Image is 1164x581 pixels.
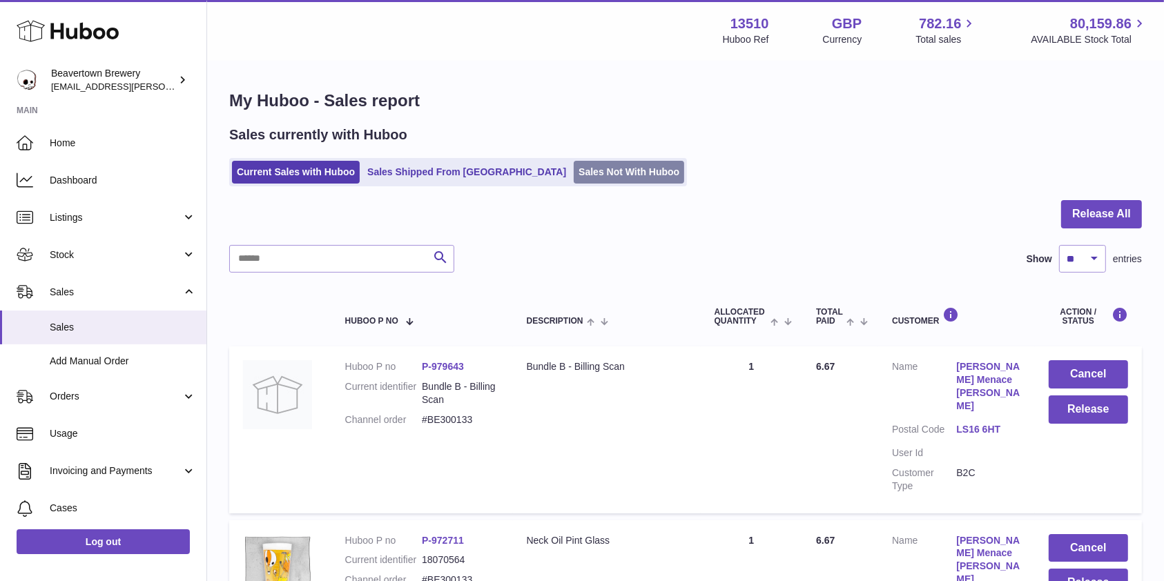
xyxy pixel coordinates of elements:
[17,70,37,90] img: kit.lowe@beavertownbrewery.co.uk
[50,321,196,334] span: Sales
[422,413,498,426] dd: #BE300133
[892,360,956,416] dt: Name
[1049,395,1128,424] button: Release
[50,286,182,299] span: Sales
[345,360,422,373] dt: Huboo P no
[1070,14,1132,33] span: 80,159.86
[345,534,422,547] dt: Huboo P no
[730,14,769,33] strong: 13510
[816,361,835,372] span: 6.67
[816,535,835,546] span: 6.67
[422,535,464,546] a: P-972711
[50,390,182,403] span: Orders
[50,355,196,368] span: Add Manual Order
[527,534,687,547] div: Neck Oil Pint Glass
[345,553,422,567] dt: Current identifier
[574,161,684,184] a: Sales Not With Huboo
[229,90,1142,112] h1: My Huboo - Sales report
[723,33,769,46] div: Huboo Ref
[345,317,398,326] span: Huboo P no
[527,360,687,373] div: Bundle B - Billing Scan
[1061,200,1142,228] button: Release All
[50,427,196,440] span: Usage
[422,553,498,567] dd: 18070564
[50,174,196,187] span: Dashboard
[892,423,956,440] dt: Postal Code
[892,466,956,493] dt: Customer Type
[915,14,977,46] a: 782.16 Total sales
[17,529,190,554] a: Log out
[229,126,407,144] h2: Sales currently with Huboo
[701,346,802,513] td: 1
[956,360,1020,413] a: [PERSON_NAME] Menace [PERSON_NAME]
[715,308,767,326] span: ALLOCATED Quantity
[345,380,422,406] dt: Current identifier
[232,161,360,184] a: Current Sales with Huboo
[919,14,961,33] span: 782.16
[51,81,277,92] span: [EMAIL_ADDRESS][PERSON_NAME][DOMAIN_NAME]
[956,423,1020,436] a: LS16 6HT
[956,466,1020,493] dd: B2C
[50,137,196,150] span: Home
[1113,253,1142,266] span: entries
[50,211,182,224] span: Listings
[1027,253,1052,266] label: Show
[1031,33,1147,46] span: AVAILABLE Stock Total
[1049,534,1128,562] button: Cancel
[823,33,862,46] div: Currency
[362,161,571,184] a: Sales Shipped From [GEOGRAPHIC_DATA]
[1049,307,1128,326] div: Action / Status
[892,446,956,460] dt: User Id
[50,464,182,477] span: Invoicing and Payments
[422,361,464,372] a: P-979643
[422,380,498,406] dd: Bundle B - Billing Scan
[345,413,422,426] dt: Channel order
[1031,14,1147,46] a: 80,159.86 AVAILABLE Stock Total
[243,360,312,429] img: no-photo.jpg
[832,14,862,33] strong: GBP
[527,317,583,326] span: Description
[915,33,977,46] span: Total sales
[1049,360,1128,388] button: Cancel
[50,248,182,262] span: Stock
[816,308,843,326] span: Total paid
[892,307,1021,326] div: Customer
[50,502,196,515] span: Cases
[51,67,175,93] div: Beavertown Brewery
